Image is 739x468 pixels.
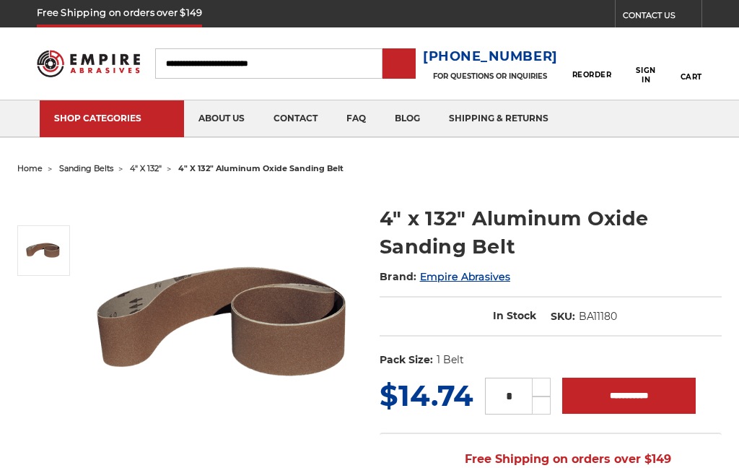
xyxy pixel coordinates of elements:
[25,233,61,269] img: 4" x 132" Aluminum Oxide Sanding Belt
[579,309,617,324] dd: BA11180
[434,100,563,137] a: shipping & returns
[380,352,433,368] dt: Pack Size:
[59,163,113,173] a: sanding belts
[681,72,702,82] span: Cart
[551,309,575,324] dt: SKU:
[423,71,558,81] p: FOR QUESTIONS OR INQUIRIES
[380,270,417,283] span: Brand:
[437,352,464,368] dd: 1 Belt
[420,270,510,283] a: Empire Abrasives
[37,43,139,84] img: Empire Abrasives
[259,100,332,137] a: contact
[681,43,702,84] a: Cart
[380,378,473,413] span: $14.74
[493,309,536,322] span: In Stock
[178,163,344,173] span: 4" x 132" aluminum oxide sanding belt
[54,113,170,123] div: SHOP CATEGORIES
[184,100,259,137] a: about us
[572,48,612,79] a: Reorder
[631,66,661,84] span: Sign In
[380,100,434,137] a: blog
[380,204,722,261] h1: 4" x 132" Aluminum Oxide Sanding Belt
[623,7,701,27] a: CONTACT US
[385,50,414,79] input: Submit
[17,163,43,173] a: home
[130,163,162,173] a: 4" x 132"
[423,46,558,67] a: [PHONE_NUMBER]
[90,189,359,459] img: 4" x 132" Aluminum Oxide Sanding Belt
[332,100,380,137] a: faq
[572,70,612,79] span: Reorder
